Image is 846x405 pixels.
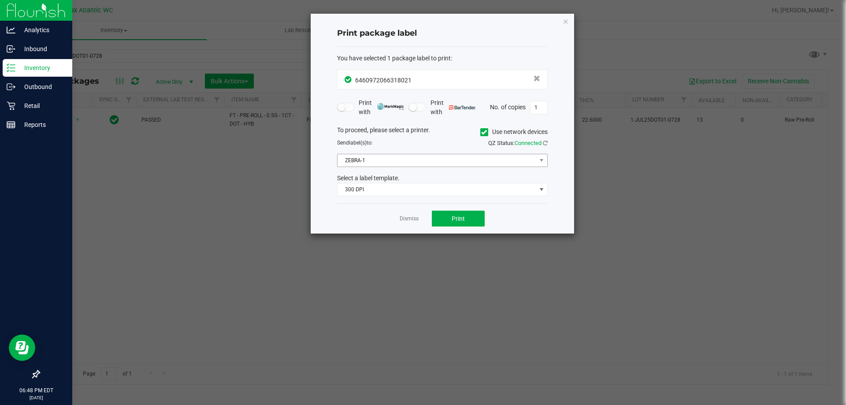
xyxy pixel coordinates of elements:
span: ZEBRA-1 [338,154,536,167]
span: You have selected 1 package label to print [337,55,451,62]
span: 6460972066318021 [355,77,412,84]
h4: Print package label [337,28,548,39]
inline-svg: Inbound [7,45,15,53]
div: Select a label template. [330,174,554,183]
span: label(s) [349,140,367,146]
p: Outbound [15,82,68,92]
span: Print with [359,98,404,117]
span: Print [452,215,465,222]
span: QZ Status: [488,140,548,146]
inline-svg: Outbound [7,82,15,91]
div: To proceed, please select a printer. [330,126,554,139]
span: In Sync [345,75,353,84]
label: Use network devices [480,127,548,137]
inline-svg: Retail [7,101,15,110]
span: 300 DPI [338,183,536,196]
span: Connected [515,140,542,146]
span: Print with [430,98,476,117]
a: Dismiss [400,215,419,223]
iframe: Resource center [9,334,35,361]
p: Reports [15,119,68,130]
p: [DATE] [4,394,68,401]
p: Inventory [15,63,68,73]
inline-svg: Reports [7,120,15,129]
p: 06:48 PM EDT [4,386,68,394]
p: Retail [15,100,68,111]
div: : [337,54,548,63]
img: bartender.png [449,105,476,110]
button: Print [432,211,485,227]
img: mark_magic_cybra.png [377,103,404,110]
inline-svg: Inventory [7,63,15,72]
inline-svg: Analytics [7,26,15,34]
p: Analytics [15,25,68,35]
p: Inbound [15,44,68,54]
span: No. of copies [490,103,526,110]
span: Send to: [337,140,373,146]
